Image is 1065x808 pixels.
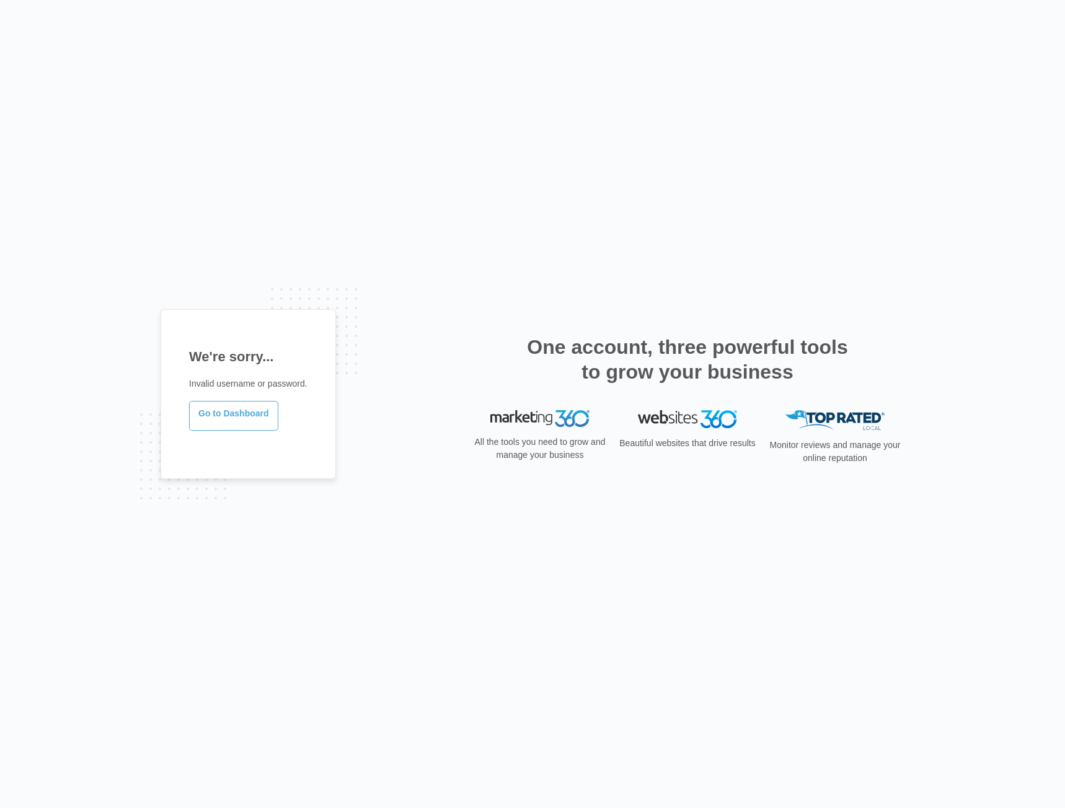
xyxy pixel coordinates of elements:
[785,410,885,431] img: Top Rated Local
[189,377,307,390] p: Invalid username or password.
[618,437,757,450] p: Beautiful websites that drive results
[490,410,590,428] img: Marketing 360
[638,410,737,428] img: Websites 360
[189,401,278,431] a: Go to Dashboard
[766,439,904,465] p: Monitor reviews and manage your online reputation
[189,346,307,367] h1: We're sorry...
[523,335,852,384] h2: One account, three powerful tools to grow your business
[471,436,609,462] p: All the tools you need to grow and manage your business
